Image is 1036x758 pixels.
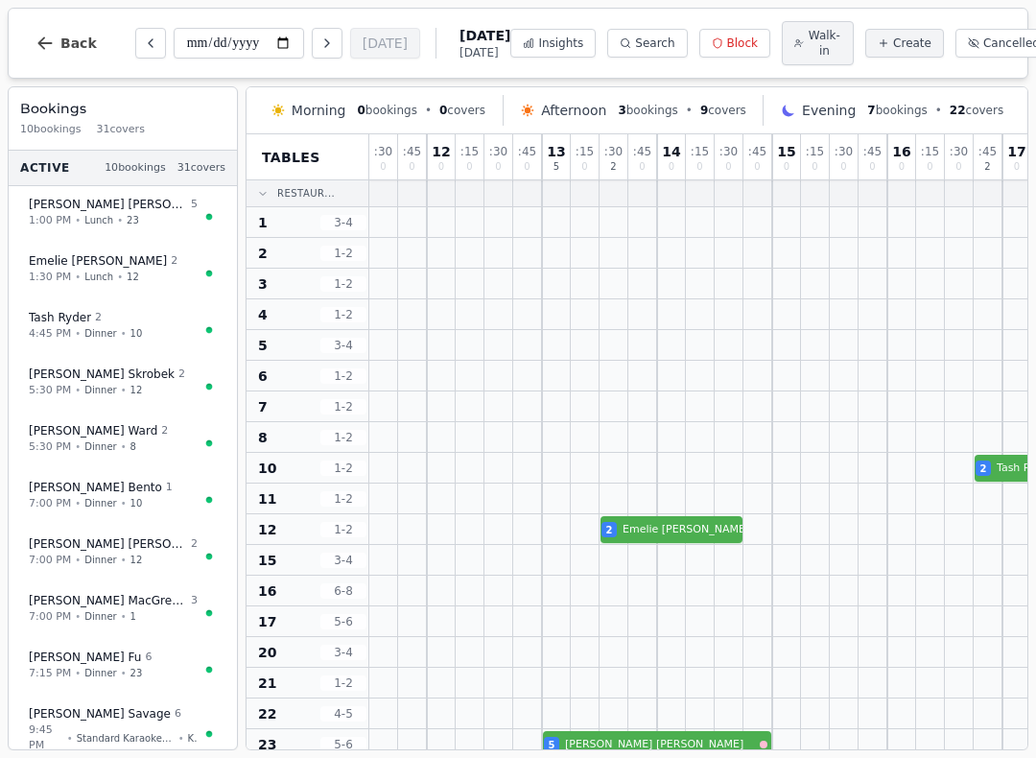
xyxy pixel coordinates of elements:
span: 12 [130,383,143,397]
span: 0 [495,162,501,172]
span: Dinner [84,496,116,510]
span: : 15 [921,146,939,157]
span: 0 [466,162,472,172]
span: Dinner [84,439,116,454]
span: : 45 [863,146,882,157]
span: Afternoon [541,101,606,120]
span: • [425,103,432,118]
span: 1 - 2 [320,461,366,476]
span: Dinner [84,666,116,680]
button: Walk-in [782,21,854,65]
span: 20 [258,643,276,662]
span: • [117,270,123,284]
span: • [75,553,81,567]
span: 3 - 4 [320,215,366,230]
span: • [935,103,942,118]
span: [PERSON_NAME] Savage [29,706,171,722]
span: 17 [1007,145,1025,158]
span: • [121,496,127,510]
span: 0 [438,162,444,172]
span: 12 [258,520,276,539]
span: Standard Karaoke-1 Hour [77,731,175,746]
span: 14 [662,145,680,158]
span: • [75,383,81,397]
span: 7:00 PM [29,609,71,626]
span: [PERSON_NAME] Ward [29,423,157,438]
span: 0 [927,162,932,172]
span: 16 [258,581,276,601]
span: : 45 [748,146,766,157]
span: 22 [950,104,966,117]
span: 0 [524,162,530,172]
span: 5 [549,738,555,752]
span: 1 [258,213,268,232]
span: 6 - 8 [320,583,366,599]
span: 10 bookings [20,122,82,138]
button: [PERSON_NAME] Ward25:30 PM•Dinner•8 [16,413,229,465]
span: : 30 [604,146,623,157]
span: 5 - 6 [320,614,366,629]
span: Dinner [84,553,116,567]
span: 15 [258,551,276,570]
button: [PERSON_NAME] Skrobek25:30 PM•Dinner•12 [16,356,229,409]
span: : 30 [374,146,392,157]
span: [PERSON_NAME] [PERSON_NAME] [565,737,756,753]
span: 2 [980,462,987,476]
span: bookings [618,103,677,118]
span: 23 [127,213,139,227]
span: 5 - 6 [320,737,366,752]
span: Evening [802,101,856,120]
span: bookings [357,103,416,118]
span: [PERSON_NAME] [PERSON_NAME] [29,536,187,552]
span: 7 [867,104,875,117]
button: [PERSON_NAME] Fu67:15 PM•Dinner•23 [16,639,229,692]
span: 10 [130,496,143,510]
span: [PERSON_NAME] Skrobek [29,367,175,382]
span: 31 covers [97,122,145,138]
span: bookings [867,103,927,118]
span: 7:00 PM [29,553,71,569]
span: [DATE] [459,26,510,45]
span: • [75,213,81,227]
span: • [75,270,81,284]
h3: Bookings [20,99,225,118]
span: : 45 [633,146,651,157]
span: [PERSON_NAME] Bento [29,480,162,495]
span: Dinner [84,326,116,341]
span: 2 [178,367,185,383]
span: Back [60,36,97,50]
span: 4:45 PM [29,326,71,343]
span: Block [727,36,758,51]
span: 10 [130,326,143,341]
span: 0 [357,104,365,117]
span: Search [635,36,674,51]
span: 0 [669,162,674,172]
span: 2 [258,244,268,263]
span: • [75,666,81,680]
span: 0 [899,162,905,172]
span: 16 [892,145,910,158]
span: Emelie [PERSON_NAME] [29,253,167,269]
span: 3 [618,104,625,117]
span: 21 [258,674,276,693]
span: 6 [175,706,181,722]
span: 0 [869,162,875,172]
span: • [121,383,127,397]
span: 9:45 PM [29,722,63,754]
span: • [686,103,693,118]
button: Insights [510,29,596,58]
span: 1 - 2 [320,522,366,537]
span: 17 [258,612,276,631]
span: 1:30 PM [29,270,71,286]
span: 5:30 PM [29,439,71,456]
span: 0 [409,162,414,172]
button: Create [865,29,944,58]
span: 23 [258,735,276,754]
span: 7:00 PM [29,496,71,512]
span: Lunch [84,213,113,227]
span: • [75,496,81,510]
span: • [117,213,123,227]
span: • [75,326,81,341]
span: 11 [258,489,276,509]
span: 2 [191,536,198,553]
